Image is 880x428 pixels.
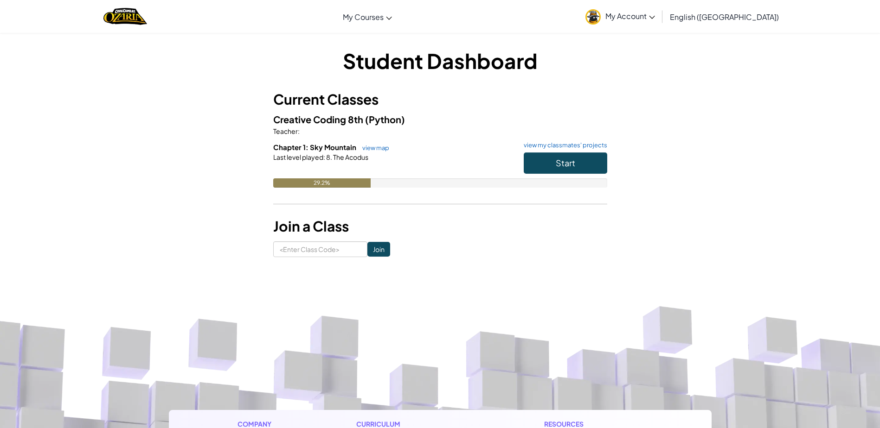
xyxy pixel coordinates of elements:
[338,4,397,29] a: My Courses
[273,46,607,75] h1: Student Dashboard
[273,178,371,188] div: 29.2%
[581,2,660,31] a: My Account
[332,153,368,161] span: The Acodus
[273,241,367,257] input: <Enter Class Code>
[665,4,784,29] a: English ([GEOGRAPHIC_DATA])
[273,127,298,135] span: Teacher
[367,242,390,257] input: Join
[298,127,300,135] span: :
[524,152,607,174] button: Start
[273,143,358,151] span: Chapter 1: Sky Mountain
[343,12,384,22] span: My Courses
[358,144,389,151] a: view map
[103,7,147,26] a: Ozaria by CodeCombat logo
[670,12,779,22] span: English ([GEOGRAPHIC_DATA])
[323,153,325,161] span: :
[273,89,607,110] h3: Current Classes
[103,7,147,26] img: Home
[325,153,332,161] span: 8.
[556,157,575,168] span: Start
[585,9,601,25] img: avatar
[605,11,655,21] span: My Account
[273,113,365,125] span: Creative Coding 8th
[273,153,323,161] span: Last level played
[273,216,607,237] h3: Join a Class
[519,142,607,148] a: view my classmates' projects
[365,113,405,125] span: (Python)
